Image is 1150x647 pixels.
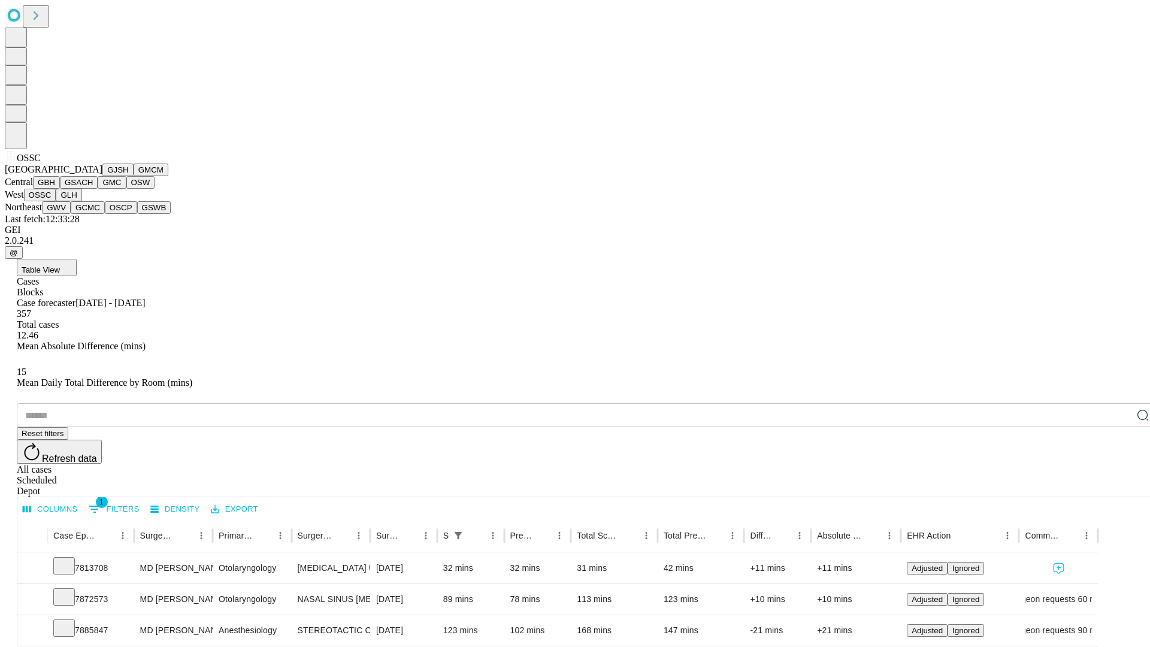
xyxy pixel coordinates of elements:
[817,531,863,540] div: Absolute Difference
[376,615,431,646] div: [DATE]
[193,527,210,544] button: Menu
[817,615,895,646] div: +21 mins
[53,553,128,583] div: 7813708
[577,553,652,583] div: 31 mins
[450,527,467,544] button: Show filters
[298,615,364,646] div: STEREOTACTIC CRANIAL EXTRADURAL NAVIGATION
[17,330,38,340] span: 12.46
[577,531,620,540] div: Total Scheduled Duration
[881,527,898,544] button: Menu
[17,309,31,319] span: 357
[114,527,131,544] button: Menu
[817,553,895,583] div: +11 mins
[912,626,943,635] span: Adjusted
[791,527,808,544] button: Menu
[98,527,114,544] button: Sort
[86,500,143,519] button: Show filters
[219,553,285,583] div: Otolaryngology
[5,164,102,174] span: [GEOGRAPHIC_DATA]
[33,176,60,189] button: GBH
[907,562,948,575] button: Adjusted
[376,553,431,583] div: [DATE]
[22,265,60,274] span: Table View
[23,589,41,610] button: Expand
[817,584,895,615] div: +10 mins
[577,584,652,615] div: 113 mins
[907,593,948,606] button: Adjusted
[952,626,979,635] span: Ignored
[56,189,81,201] button: GLH
[707,527,724,544] button: Sort
[5,235,1145,246] div: 2.0.241
[219,531,253,540] div: Primary Service
[5,225,1145,235] div: GEI
[334,527,350,544] button: Sort
[98,176,126,189] button: GMC
[551,527,568,544] button: Menu
[510,553,565,583] div: 32 mins
[724,527,741,544] button: Menu
[255,527,272,544] button: Sort
[664,615,739,646] div: 147 mins
[948,593,984,606] button: Ignored
[134,164,168,176] button: GMCM
[17,153,41,163] span: OSSC
[176,527,193,544] button: Sort
[17,440,102,464] button: Refresh data
[219,584,285,615] div: Otolaryngology
[5,202,42,212] span: Northeast
[952,527,969,544] button: Sort
[1025,615,1091,646] div: surgeon requests 90 mins
[140,584,207,615] div: MD [PERSON_NAME] [PERSON_NAME] Md
[750,615,805,646] div: -21 mins
[1025,531,1060,540] div: Comments
[621,527,638,544] button: Sort
[10,248,18,257] span: @
[208,500,261,519] button: Export
[102,164,134,176] button: GJSH
[140,531,175,540] div: Surgeon Name
[298,584,364,615] div: NASAL SINUS [MEDICAL_DATA] WITH [MEDICAL_DATA] TOTAL
[952,595,979,604] span: Ignored
[20,500,81,519] button: Select columns
[638,527,655,544] button: Menu
[999,527,1016,544] button: Menu
[298,531,332,540] div: Surgery Name
[468,527,485,544] button: Sort
[272,527,289,544] button: Menu
[912,564,943,573] span: Adjusted
[948,624,984,637] button: Ignored
[534,527,551,544] button: Sort
[401,527,417,544] button: Sort
[219,615,285,646] div: Anesthesiology
[5,177,33,187] span: Central
[42,201,71,214] button: GWV
[577,615,652,646] div: 168 mins
[126,176,155,189] button: OSW
[350,527,367,544] button: Menu
[948,562,984,575] button: Ignored
[1025,584,1091,615] div: surgeon requests 60 mins
[443,584,498,615] div: 89 mins
[17,298,75,308] span: Case forecaster
[864,527,881,544] button: Sort
[60,176,98,189] button: GSACH
[1078,527,1095,544] button: Menu
[664,553,739,583] div: 42 mins
[22,429,63,438] span: Reset filters
[23,558,41,579] button: Expand
[23,621,41,642] button: Expand
[443,615,498,646] div: 123 mins
[750,553,805,583] div: +11 mins
[750,584,805,615] div: +10 mins
[17,367,26,377] span: 15
[750,531,773,540] div: Difference
[907,624,948,637] button: Adjusted
[1009,584,1108,615] span: surgeon requests 60 mins
[907,531,951,540] div: EHR Action
[17,259,77,276] button: Table View
[664,531,707,540] div: Total Predicted Duration
[5,189,24,199] span: West
[5,214,80,224] span: Last fetch: 12:33:28
[71,201,105,214] button: GCMC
